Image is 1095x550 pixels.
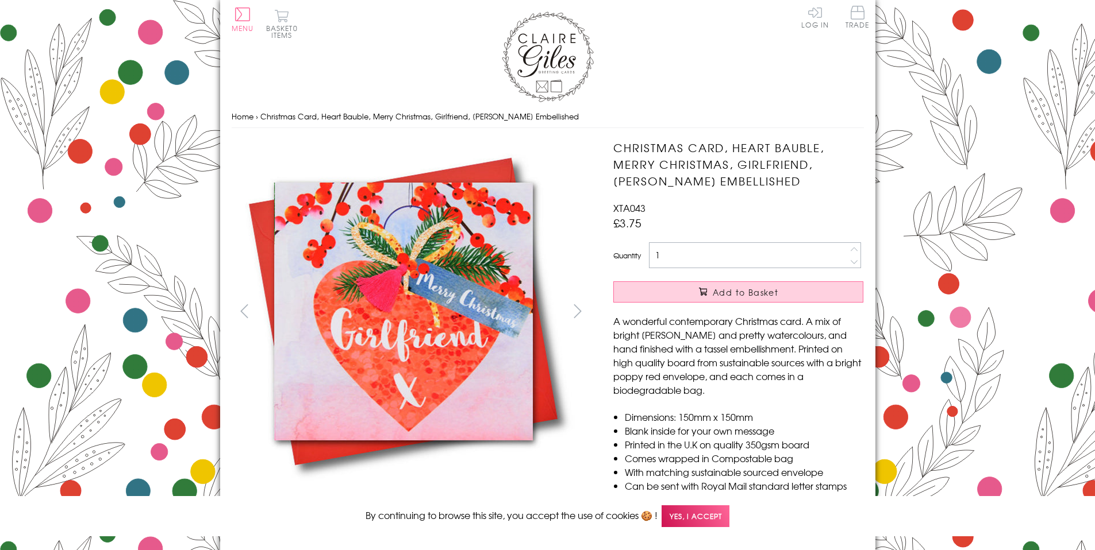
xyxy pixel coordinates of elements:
p: A wonderful contemporary Christmas card. A mix of bright [PERSON_NAME] and pretty watercolours, a... [613,314,863,397]
span: Christmas Card, Heart Bauble, Merry Christmas, Girlfriend, [PERSON_NAME] Embellished [260,111,579,122]
label: Quantity [613,250,641,261]
button: next [564,298,590,324]
a: Home [232,111,253,122]
li: Dimensions: 150mm x 150mm [625,410,863,424]
span: £3.75 [613,215,641,231]
button: Add to Basket [613,281,863,303]
span: Yes, I accept [662,505,729,528]
li: Can be sent with Royal Mail standard letter stamps [625,479,863,493]
li: Blank inside for your own message [625,424,863,437]
span: Trade [846,6,870,28]
li: With matching sustainable sourced envelope [625,465,863,479]
span: Menu [232,23,254,33]
img: Christmas Card, Heart Bauble, Merry Christmas, Girlfriend, Tassel Embellished [590,140,935,484]
nav: breadcrumbs [232,105,864,129]
img: Christmas Card, Heart Bauble, Merry Christmas, Girlfriend, Tassel Embellished [231,140,576,483]
a: Trade [846,6,870,30]
h1: Christmas Card, Heart Bauble, Merry Christmas, Girlfriend, [PERSON_NAME] Embellished [613,140,863,189]
span: XTA043 [613,201,646,215]
span: › [256,111,258,122]
li: Comes wrapped in Compostable bag [625,451,863,465]
span: Add to Basket [713,286,778,298]
img: Claire Giles Greetings Cards [502,11,594,102]
button: prev [232,298,258,324]
li: Printed in the U.K on quality 350gsm board [625,437,863,451]
a: Log In [801,6,829,28]
button: Basket0 items [266,9,298,38]
span: 0 items [271,23,298,40]
button: Menu [232,7,254,32]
